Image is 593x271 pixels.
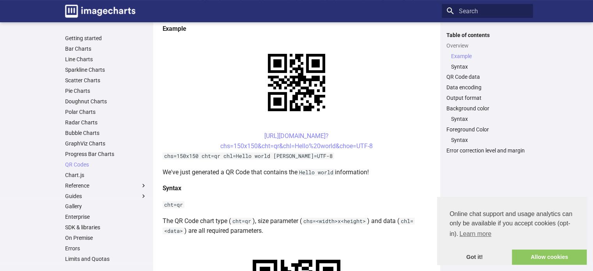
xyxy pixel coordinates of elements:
p: The QR Code chart type ( ), size parameter ( ) and data ( ) are all required parameters. [163,216,431,236]
a: Error correction level and margin [446,147,528,154]
img: chart [254,40,339,125]
a: Bubble Charts [65,129,147,136]
nav: Foreground Color [446,136,528,143]
a: [URL][DOMAIN_NAME]?chs=150x150&cht=qr&chl=Hello%20world&choe=UTF-8 [220,132,373,150]
a: Image-Charts documentation [62,2,138,21]
a: Polar Charts [65,108,147,115]
h4: Syntax [163,183,431,193]
code: cht=qr [231,218,253,225]
code: cht=qr [163,201,184,208]
img: logo [65,5,135,18]
a: dismiss cookie message [437,250,512,265]
a: SDK & libraries [65,224,147,231]
h4: Example [163,24,431,34]
a: Line Charts [65,56,147,63]
a: Data encoding [446,84,528,91]
code: chs=150x150 cht=qr chl=Hello world [PERSON_NAME]=UTF-8 [163,152,334,159]
div: cookieconsent [437,197,587,265]
a: Chart.js [65,172,147,179]
label: Table of contents [442,32,533,39]
a: allow cookies [512,250,587,265]
nav: Background color [446,115,528,122]
a: Bar Charts [65,45,147,52]
a: Errors [65,245,147,252]
a: Radar Charts [65,119,147,126]
a: Pie Charts [65,87,147,94]
a: Progress Bar Charts [65,151,147,158]
label: Reference [65,182,147,189]
code: chs=<width>x<height> [302,218,367,225]
a: Overview [446,42,528,49]
label: Guides [65,193,147,200]
a: Example [451,53,528,60]
a: Syntax [451,115,528,122]
code: Hello world [297,169,335,176]
input: Search [442,4,533,18]
a: Syntax [451,136,528,143]
a: learn more about cookies [458,228,492,240]
a: Gallery [65,203,147,210]
nav: Overview [446,53,528,70]
a: Output format [446,94,528,101]
a: Doughnut Charts [65,98,147,105]
a: Scatter Charts [65,77,147,84]
a: Foreground Color [446,126,528,133]
a: QR Codes [65,161,147,168]
a: GraphViz Charts [65,140,147,147]
a: On Premise [65,234,147,241]
a: Enterprise [65,213,147,220]
a: Syntax [451,63,528,70]
nav: Table of contents [442,32,533,154]
a: Background color [446,105,528,112]
a: Getting started [65,35,147,42]
span: Online chat support and usage analytics can only be available if you accept cookies (opt-in). [450,209,574,240]
a: Limits and Quotas [65,255,147,262]
p: We've just generated a QR Code that contains the information! [163,167,431,177]
a: Sparkline Charts [65,66,147,73]
a: QR Code data [446,73,528,80]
